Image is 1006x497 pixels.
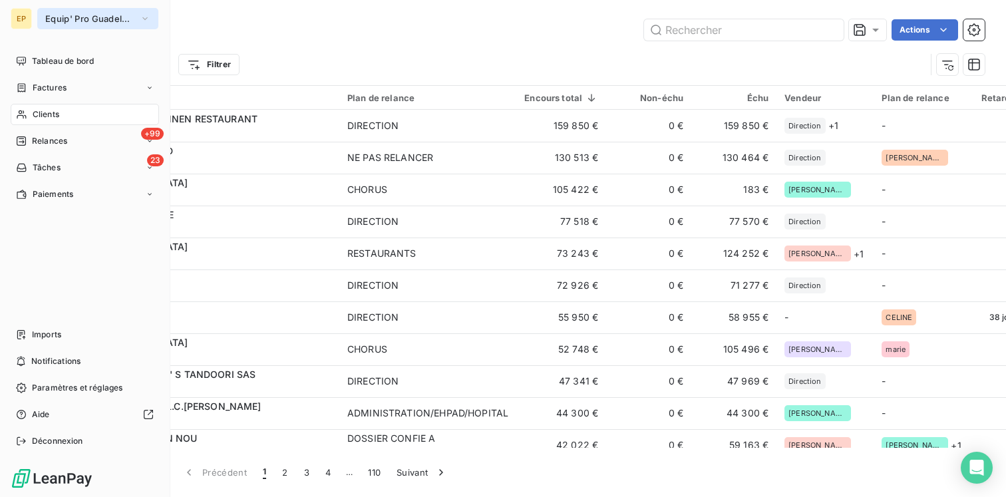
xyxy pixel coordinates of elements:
div: NE PAS RELANCER [347,151,433,164]
td: 130 464 € [691,142,776,174]
div: Open Intercom Messenger [961,452,993,484]
span: [PERSON_NAME] [886,154,944,162]
span: + 1 [951,438,961,452]
button: 3 [296,458,317,486]
img: Logo LeanPay [11,468,93,489]
td: 0 € [606,110,691,142]
div: DIRECTION [347,311,399,324]
span: C46763 [92,253,331,267]
span: 23 [147,154,164,166]
span: Clients [33,108,59,120]
button: 4 [317,458,339,486]
span: C45360 [92,158,331,171]
span: - [882,407,886,418]
div: Plan de relance [347,92,508,103]
td: 0 € [606,206,691,238]
span: C04530 [92,349,331,363]
span: Déconnexion [32,435,83,447]
span: +99 [141,128,164,140]
td: 72 926 € [516,269,606,301]
a: Aide [11,404,159,425]
div: DOSSIER CONFIE A [PERSON_NAME] [347,432,508,458]
td: 42 022 € [516,429,606,461]
td: 44 300 € [516,397,606,429]
span: Relances [32,135,67,147]
td: 58 955 € [691,301,776,333]
span: [PERSON_NAME] [788,409,847,417]
span: C13820 [92,190,331,203]
span: C24425 [92,381,331,395]
span: C44808 [92,445,331,458]
td: 0 € [606,269,691,301]
div: CHORUS [347,183,387,196]
span: CENTRE HOSPI. L.C.[PERSON_NAME] [92,401,261,412]
button: Filtrer [178,54,240,75]
span: - [882,375,886,387]
span: - [784,311,788,323]
button: 110 [360,458,389,486]
div: EP [11,8,32,29]
td: 55 950 € [516,301,606,333]
td: 0 € [606,365,691,397]
span: Direction [788,377,821,385]
span: - [882,120,886,131]
td: 0 € [606,301,691,333]
div: DIRECTION [347,279,399,292]
div: Échu [699,92,768,103]
span: marie [886,345,906,353]
span: Tâches [33,162,61,174]
span: Equip' Pro Guadeloupe [45,13,134,24]
span: Factures [33,82,67,94]
span: Tableau de bord [32,55,94,67]
td: 52 748 € [516,333,606,365]
span: - [882,248,886,259]
span: [PERSON_NAME] [886,441,944,449]
span: Direction [788,154,821,162]
span: + 1 [854,247,864,261]
div: DIRECTION [347,375,399,388]
td: 44 300 € [691,397,776,429]
span: Direction [788,281,821,289]
span: … [339,462,360,483]
div: DIRECTION [347,215,399,228]
span: PORTOFINO KANNEN RESTAURANT [92,113,257,124]
td: 130 513 € [516,142,606,174]
input: Rechercher [644,19,844,41]
span: Direction [788,122,821,130]
span: Notifications [31,355,81,367]
span: Aide [32,409,50,420]
td: 0 € [606,174,691,206]
div: CHORUS [347,343,387,356]
td: 0 € [606,333,691,365]
td: 0 € [606,238,691,269]
div: ADMINISTRATION/EHPAD/HOPITAL [347,407,508,420]
div: Plan de relance [882,92,965,103]
span: C04914 [92,317,331,331]
span: 1 [263,466,266,479]
button: Précédent [174,458,255,486]
div: Vendeur [784,92,866,103]
td: 0 € [606,429,691,461]
button: 1 [255,458,274,486]
td: 159 850 € [516,110,606,142]
span: Paramètres et réglages [32,382,122,394]
td: 73 243 € [516,238,606,269]
span: + 1 [828,118,838,132]
button: Suivant [389,458,456,486]
span: C48152 [92,126,331,139]
span: - [882,216,886,227]
span: [PERSON_NAME] [788,441,847,449]
td: 105 496 € [691,333,776,365]
td: 0 € [606,397,691,429]
button: Actions [892,19,958,41]
span: [PERSON_NAME] [788,345,847,353]
div: DIRECTION [347,119,399,132]
span: - [882,279,886,291]
td: 183 € [691,174,776,206]
span: [PERSON_NAME]' S TANDOORI SAS [92,369,255,380]
td: 59 163 € [691,429,776,461]
td: 47 969 € [691,365,776,397]
span: C36862 [92,222,331,235]
span: - [882,184,886,195]
td: 105 422 € [516,174,606,206]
